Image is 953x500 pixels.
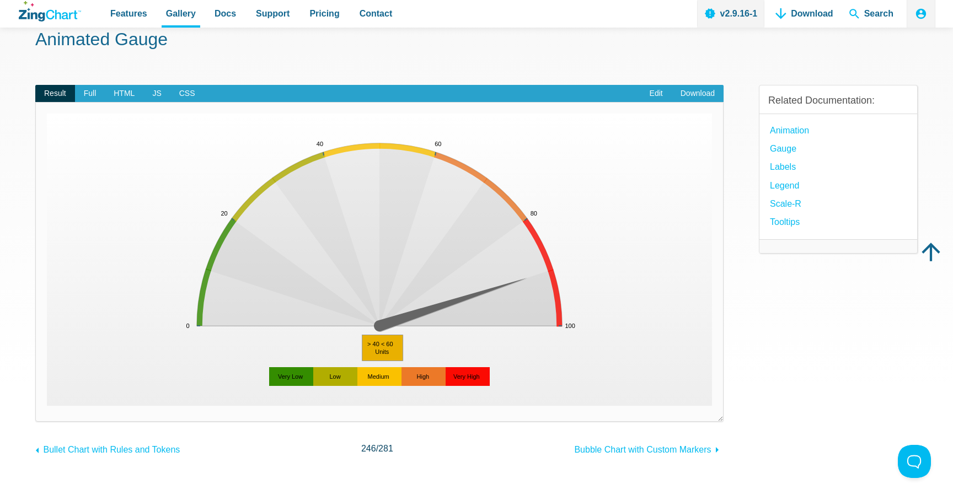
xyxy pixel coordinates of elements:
[215,6,236,21] span: Docs
[105,85,143,103] span: HTML
[770,141,796,156] a: Gauge
[35,439,180,457] a: Bullet Chart with Rules and Tokens
[143,85,170,103] span: JS
[75,85,105,103] span: Full
[574,445,711,454] span: Bubble Chart with Custom Markers
[43,445,180,454] span: Bullet Chart with Rules and Tokens
[898,445,931,478] iframe: Toggle Customer Support
[170,85,204,103] span: CSS
[770,123,809,138] a: Animation
[110,6,147,21] span: Features
[672,85,724,103] a: Download
[166,6,196,21] span: Gallery
[361,441,393,456] span: /
[770,178,799,193] a: Legend
[574,439,724,457] a: Bubble Chart with Custom Markers
[770,214,800,229] a: Tooltips
[378,444,393,453] span: 281
[361,444,376,453] span: 246
[35,28,918,53] h1: Animated Gauge
[19,1,81,21] a: ZingChart Logo. Click to return to the homepage
[770,159,796,174] a: Labels
[309,6,339,21] span: Pricing
[360,6,393,21] span: Contact
[768,94,908,107] h3: Related Documentation:
[770,196,801,211] a: Scale-R
[35,85,75,103] span: Result
[641,85,672,103] a: Edit
[256,6,290,21] span: Support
